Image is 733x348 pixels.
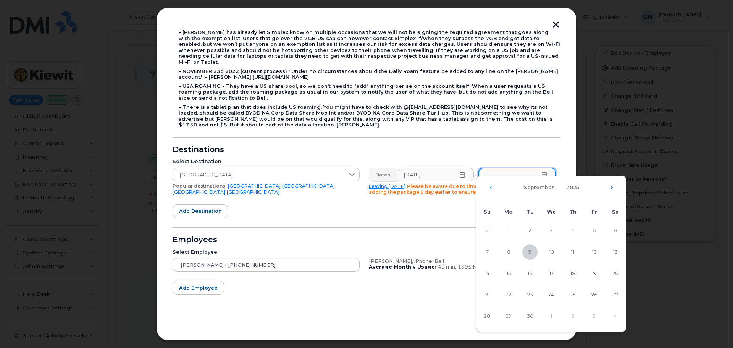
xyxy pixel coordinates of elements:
[562,284,583,306] td: 25
[458,264,482,270] span: 1595 MB,
[498,306,519,327] td: 29
[489,185,493,190] button: Previous Month
[569,209,576,215] span: Th
[501,287,516,303] span: 22
[591,209,597,215] span: Fr
[608,287,623,303] span: 27
[173,147,560,153] div: Destinations
[562,263,583,284] td: 18
[519,263,541,284] td: 16
[562,306,583,327] td: 2
[480,287,495,303] span: 21
[541,263,562,284] td: 17
[541,241,562,263] td: 10
[369,264,436,270] b: Average Monthly Usage:
[476,306,498,327] td: 28
[562,181,584,194] button: Choose Year
[605,220,626,241] td: 6
[173,168,345,182] span: Greece
[498,284,519,306] td: 22
[480,266,495,281] span: 14
[179,104,560,128] div: - There is a tablet plan that does include US roaming. You might have to check with @[EMAIL_ADDRE...
[565,244,580,260] span: 11
[562,220,583,241] td: 4
[179,83,560,101] div: - USA ROAMING - They have a US share pool, so we don't need to "add" anything per se on the accou...
[476,284,498,306] td: 21
[544,287,559,303] span: 24
[586,266,602,281] span: 19
[583,220,605,241] td: 5
[478,168,556,181] input: Please fill out this field
[501,223,516,238] span: 1
[522,223,538,238] span: 2
[522,244,538,260] span: 9
[476,220,498,241] td: 31
[541,284,562,306] td: 24
[609,185,614,190] button: Next Month
[501,266,516,281] span: 15
[608,244,623,260] span: 13
[282,183,335,189] a: [GEOGRAPHIC_DATA]
[179,207,222,215] span: Add destination
[562,241,583,263] td: 11
[522,309,538,324] span: 30
[498,241,519,263] td: 8
[369,183,547,195] span: Please be aware due to time differences we recommend adding the package 1 day earlier to ensure n...
[228,183,281,189] a: [GEOGRAPHIC_DATA]
[227,189,279,195] a: [GEOGRAPHIC_DATA]
[173,237,560,243] div: Employees
[605,241,626,263] td: 13
[586,244,602,260] span: 12
[522,266,538,281] span: 16
[544,223,559,238] span: 3
[586,223,602,238] span: 5
[544,244,559,260] span: 10
[565,223,580,238] span: 4
[605,284,626,306] td: 27
[173,249,360,255] div: Select Employee
[526,209,534,215] span: Tu
[583,241,605,263] td: 12
[369,258,556,264] div: [PERSON_NAME], iPhone, Bell
[544,266,559,281] span: 17
[583,306,605,327] td: 3
[519,241,541,263] td: 9
[173,159,360,165] div: Select Destination
[586,287,602,303] span: 26
[480,244,495,260] span: 7
[173,204,228,218] button: Add destination
[179,29,560,65] div: - [PERSON_NAME] has already let Simplex know on multiple occasions that we will not be signing th...
[541,220,562,241] td: 3
[583,284,605,306] td: 26
[501,244,516,260] span: 8
[547,209,556,215] span: We
[504,209,513,215] span: Mo
[583,263,605,284] td: 19
[473,168,479,181] div: -
[565,266,580,281] span: 18
[612,209,619,215] span: Sa
[565,287,580,303] span: 25
[519,284,541,306] td: 23
[173,281,224,295] button: Add employee
[369,183,405,189] a: Leaving [DATE]
[541,306,562,327] td: 1
[484,209,491,215] span: Su
[476,263,498,284] td: 14
[179,68,560,80] div: - NOVEMBER 23d 2022 (current process) ''Under no circumstances should the Daily Roam feature be a...
[438,264,456,270] span: 49 min,
[173,258,360,272] input: Search device
[519,306,541,327] td: 30
[397,168,474,181] input: Please fill out this field
[700,315,727,342] iframe: Messenger Launcher
[173,183,226,189] span: Popular destinations:
[501,309,516,324] span: 29
[498,220,519,241] td: 1
[476,176,626,332] div: Choose Date
[605,306,626,327] td: 4
[179,284,218,291] span: Add employee
[608,223,623,238] span: 6
[480,309,495,324] span: 28
[605,263,626,284] td: 20
[608,266,623,281] span: 20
